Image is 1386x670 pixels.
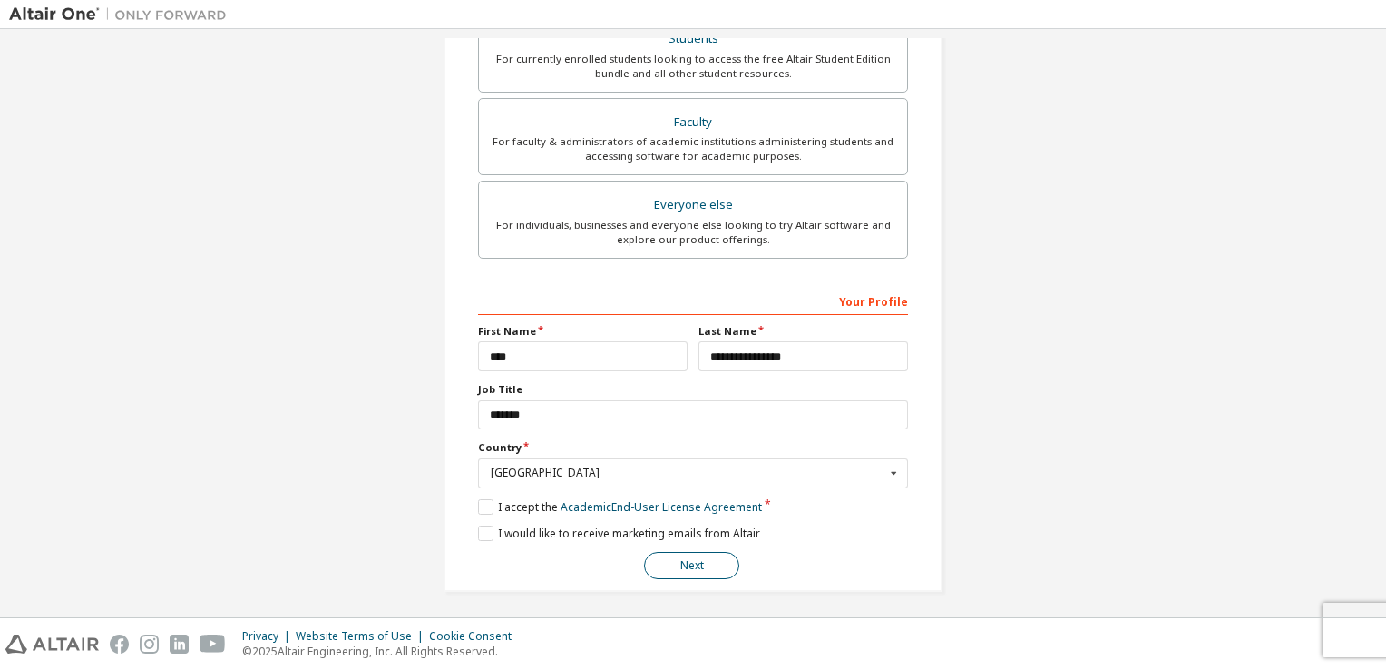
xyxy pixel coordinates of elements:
[561,499,762,515] a: Academic End-User License Agreement
[478,526,760,541] label: I would like to receive marketing emails from Altair
[490,192,896,218] div: Everyone else
[242,629,296,644] div: Privacy
[490,52,896,81] div: For currently enrolled students looking to access the free Altair Student Edition bundle and all ...
[478,499,762,515] label: I accept the
[478,286,908,315] div: Your Profile
[490,110,896,135] div: Faculty
[429,629,522,644] div: Cookie Consent
[242,644,522,659] p: © 2025 Altair Engineering, Inc. All Rights Reserved.
[490,26,896,52] div: Students
[9,5,236,24] img: Altair One
[140,635,159,654] img: instagram.svg
[491,468,885,478] div: [GEOGRAPHIC_DATA]
[5,635,99,654] img: altair_logo.svg
[110,635,129,654] img: facebook.svg
[478,440,908,455] label: Country
[490,134,896,163] div: For faculty & administrators of academic institutions administering students and accessing softwa...
[200,635,226,654] img: youtube.svg
[170,635,189,654] img: linkedin.svg
[478,382,908,397] label: Job Title
[644,552,739,579] button: Next
[296,629,429,644] div: Website Terms of Use
[490,218,896,247] div: For individuals, businesses and everyone else looking to try Altair software and explore our prod...
[478,324,688,339] label: First Name
[698,324,908,339] label: Last Name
